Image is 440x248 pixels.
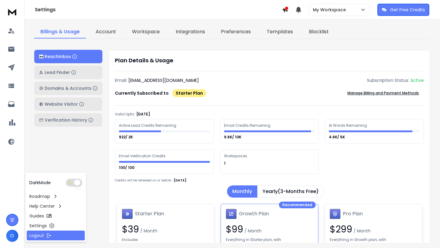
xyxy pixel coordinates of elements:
[343,210,363,217] h1: Pro Plan
[343,87,424,99] button: Manage Billing and Payment Methods
[390,7,425,13] p: Get Free Credits
[29,223,47,229] p: Settings
[90,26,122,38] a: Account
[34,97,102,111] button: Website Visitor
[122,223,139,236] span: $ 39
[329,135,346,140] p: 4.6K/ 5K
[224,135,242,140] p: 9.6K/ 10K
[6,230,18,242] button: O
[128,77,199,83] p: [EMAIL_ADDRESS][DOMAIN_NAME]
[29,232,44,239] p: Logout
[352,228,371,234] span: / Month
[367,77,409,83] p: Subscription Status:
[34,82,102,95] button: Domains & Accounts
[279,202,316,208] div: Recommended
[172,89,206,97] div: Starter Plan
[377,4,429,16] button: Get Free Credits
[226,223,243,236] span: $ 99
[119,154,167,159] div: Email Verification Credits
[224,161,226,166] p: 1
[170,26,211,38] a: Integrations
[329,123,368,128] div: AI Words Remaining
[139,228,157,234] span: / Month
[29,203,55,209] p: Help Center
[27,211,85,221] a: Guides
[29,213,44,219] p: Guides
[261,26,299,38] a: Templates
[122,209,133,219] img: Starter Plan icon
[119,135,134,140] p: 922/ 2K
[330,209,340,219] img: Pro Plan icon
[27,221,85,231] a: Settings
[136,112,150,117] p: [DATE]
[243,228,262,234] span: / Month
[330,237,386,244] p: Everything in Growth plan, with
[224,154,248,159] div: Workspaces
[27,191,85,201] a: Roadmap
[347,91,419,96] p: Manage Billing and Payment Methods
[119,123,177,128] div: Active Lead Credits Remaining
[115,90,169,96] p: Currently Subscribed to
[174,178,186,183] p: [DATE]
[115,77,127,83] p: Email:
[126,26,166,38] a: Workspace
[29,180,51,186] p: Dark Mode
[227,185,257,198] button: Monthly
[313,7,348,13] p: My Workspace
[115,56,424,65] h1: Plan Details & Usage
[27,201,85,211] a: Help Center
[330,223,352,236] span: $ 299
[34,50,102,63] button: ReachInbox
[226,237,281,244] p: Everything in Starter plan, with
[115,178,173,183] p: Credits will be renewed on or before :
[115,112,135,117] p: Valid Upto:
[34,113,102,127] button: Verification History
[410,77,424,83] div: Active
[6,6,18,17] img: logo
[35,6,282,13] h1: Settings
[34,26,86,38] a: Billings & Usage
[224,123,271,128] div: Email Credits Remaining
[215,26,257,38] a: Preferences
[39,55,43,59] img: logo
[122,237,138,244] p: Includes
[29,193,50,199] p: Roadmap
[135,210,164,217] h1: Starter Plan
[34,66,102,79] button: Lead Finder
[119,165,135,170] p: 100/ 100
[239,210,269,217] h1: Growth Plan
[303,26,335,38] a: Blocklist
[226,209,237,219] img: Growth Plan icon
[257,185,324,198] button: Yearly(3-Months Free)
